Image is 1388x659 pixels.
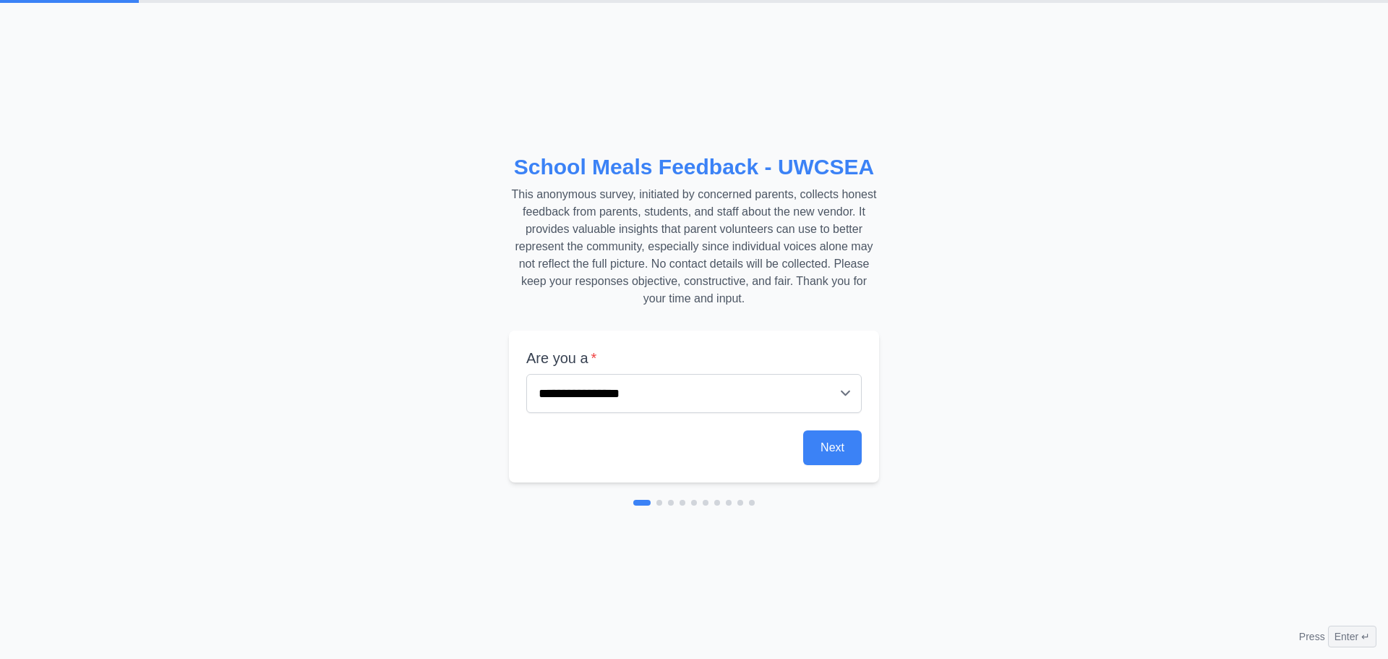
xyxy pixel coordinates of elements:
[509,154,879,180] h2: School Meals Feedback - UWCSEA
[526,348,862,368] label: Are you a
[1328,626,1376,647] span: Enter ↵
[509,186,879,307] p: This anonymous survey, initiated by concerned parents, collects honest feedback from parents, stu...
[803,430,862,465] button: Next
[1299,626,1376,647] div: Press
